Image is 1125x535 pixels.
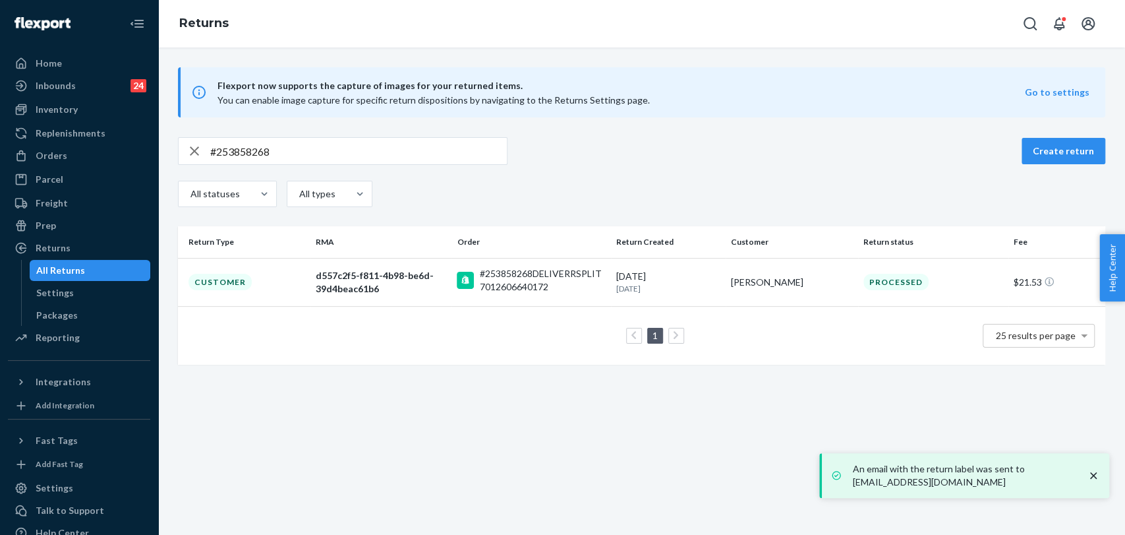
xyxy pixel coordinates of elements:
[611,226,726,258] th: Return Created
[1008,258,1105,306] td: $21.53
[217,94,650,106] span: You can enable image capture for specific return dispositions by navigating to the Returns Settin...
[36,504,104,517] div: Talk to Support
[8,327,150,348] a: Reporting
[190,187,238,201] div: All statuses
[217,78,1025,94] span: Flexport now supports the capture of images for your returned items.
[8,456,150,472] a: Add Fast Tag
[8,53,150,74] a: Home
[1099,234,1125,301] button: Help Center
[36,197,68,210] div: Freight
[36,482,73,495] div: Settings
[1046,11,1072,37] button: Open notifications
[36,103,78,116] div: Inventory
[451,226,610,258] th: Order
[299,187,333,201] div: All types
[36,127,105,140] div: Replenishments
[36,400,94,411] div: Add Integration
[852,462,1074,489] p: An email with the return label was sent to [EMAIL_ADDRESS][DOMAIN_NAME]
[8,169,150,190] a: Parcel
[179,16,229,30] a: Returns
[8,215,150,236] a: Prep
[188,274,252,290] div: Customer
[310,226,451,258] th: RMA
[616,283,720,294] p: [DATE]
[36,458,83,470] div: Add Fast Tag
[130,79,146,92] div: 24
[30,260,151,281] a: All Returns
[1008,226,1105,258] th: Fee
[479,267,605,294] div: #253858268DELIVERRSPLIT7012606640172
[1017,11,1043,37] button: Open Search Box
[36,79,76,92] div: Inbounds
[8,75,150,96] a: Inbounds24
[36,219,56,232] div: Prep
[36,57,62,70] div: Home
[8,478,150,499] a: Settings
[8,430,150,451] button: Fast Tags
[616,270,720,294] div: [DATE]
[30,305,151,326] a: Packages
[178,226,310,258] th: Return Type
[731,276,853,289] div: [PERSON_NAME]
[726,226,858,258] th: Customer
[316,269,446,296] div: d557c2f5-f811-4b98-be6d-39d4beac61b6
[8,123,150,144] a: Replenishments
[36,286,74,299] div: Settings
[8,237,150,259] a: Returns
[210,138,507,164] input: Search returns by rma, id, tracking number
[36,375,91,389] div: Integrations
[996,330,1076,341] span: 25 results per page
[36,173,63,186] div: Parcel
[36,434,78,447] div: Fast Tags
[169,5,239,43] ol: breadcrumbs
[1075,11,1101,37] button: Open account menu
[1087,469,1100,482] svg: close toast
[8,398,150,414] a: Add Integration
[14,17,71,30] img: Flexport logo
[124,11,150,37] button: Close Navigation
[30,282,151,303] a: Settings
[36,149,67,162] div: Orders
[1025,86,1089,99] button: Go to settings
[8,99,150,120] a: Inventory
[8,145,150,166] a: Orders
[1022,138,1105,164] button: Create return
[863,274,929,290] div: Processed
[8,371,150,393] button: Integrations
[36,264,85,277] div: All Returns
[36,331,80,344] div: Reporting
[650,330,660,341] a: Page 1 is your current page
[858,226,1008,258] th: Return status
[8,193,150,214] a: Freight
[36,241,71,255] div: Returns
[8,500,150,521] a: Talk to Support
[36,309,78,322] div: Packages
